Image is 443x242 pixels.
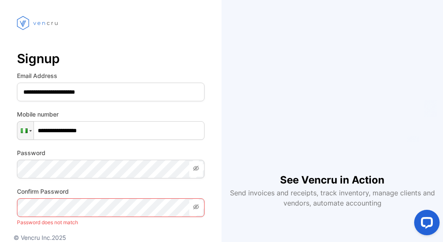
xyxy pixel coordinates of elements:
[17,110,205,119] label: Mobile number
[17,217,205,228] p: Password does not match
[280,159,384,188] h1: See Vencru in Action
[17,71,205,80] label: Email Address
[244,34,421,159] iframe: YouTube video player
[17,148,205,157] label: Password
[407,206,443,242] iframe: LiveChat chat widget
[17,122,34,139] div: Nigeria: + 234
[222,188,443,208] p: Send invoices and receipts, track inventory, manage clients and vendors, automate accounting
[17,48,205,69] p: Signup
[17,187,205,196] label: Confirm Password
